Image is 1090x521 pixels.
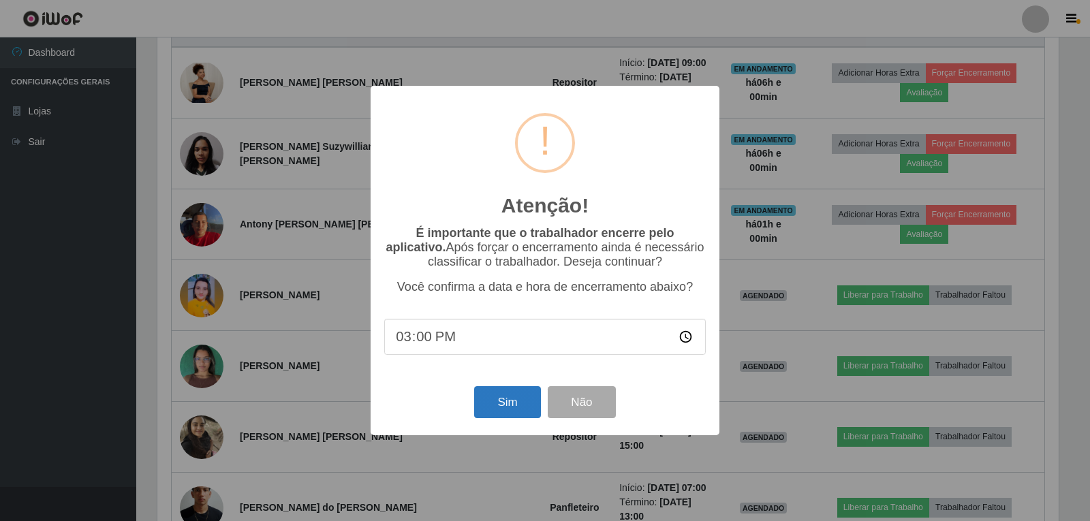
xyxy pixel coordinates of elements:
b: É importante que o trabalhador encerre pelo aplicativo. [386,226,674,254]
h2: Atenção! [501,193,589,218]
button: Não [548,386,615,418]
p: Você confirma a data e hora de encerramento abaixo? [384,280,706,294]
p: Após forçar o encerramento ainda é necessário classificar o trabalhador. Deseja continuar? [384,226,706,269]
button: Sim [474,386,540,418]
